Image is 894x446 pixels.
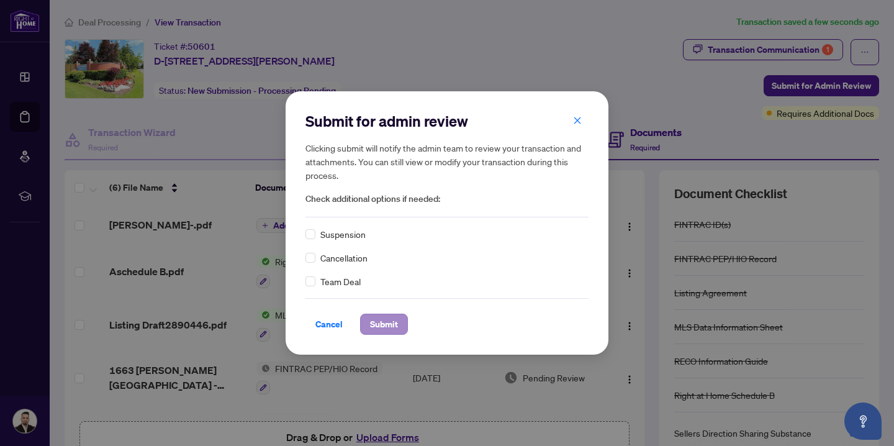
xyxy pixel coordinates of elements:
[305,314,353,335] button: Cancel
[305,192,589,206] span: Check additional options if needed:
[315,314,343,334] span: Cancel
[320,275,361,288] span: Team Deal
[370,314,398,334] span: Submit
[573,116,582,125] span: close
[305,141,589,182] h5: Clicking submit will notify the admin team to review your transaction and attachments. You can st...
[360,314,408,335] button: Submit
[305,111,589,131] h2: Submit for admin review
[320,227,366,241] span: Suspension
[844,403,882,440] button: Open asap
[320,251,368,265] span: Cancellation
